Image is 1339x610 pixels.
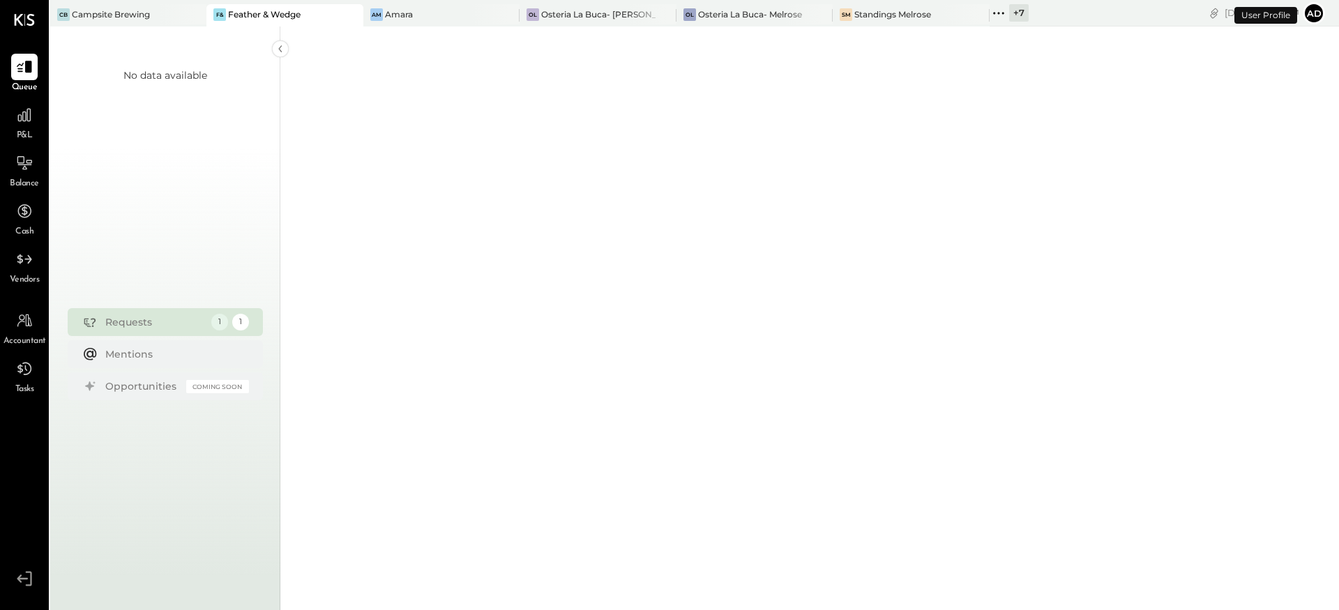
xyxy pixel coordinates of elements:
[105,347,242,361] div: Mentions
[1,246,48,287] a: Vendors
[854,8,931,20] div: Standings Melrose
[57,8,70,21] div: CB
[186,380,249,393] div: Coming Soon
[15,226,33,238] span: Cash
[105,315,204,329] div: Requests
[698,8,802,20] div: Osteria La Buca- Melrose
[1009,4,1029,22] div: + 7
[1,102,48,142] a: P&L
[3,335,46,348] span: Accountant
[840,8,852,21] div: SM
[1,198,48,238] a: Cash
[105,379,179,393] div: Opportunities
[15,383,34,396] span: Tasks
[1303,2,1325,24] button: Ad
[683,8,696,21] div: OL
[1207,6,1221,20] div: copy link
[72,8,150,20] div: Campsite Brewing
[527,8,539,21] div: OL
[12,82,38,94] span: Queue
[232,314,249,330] div: 1
[1,307,48,348] a: Accountant
[1234,7,1297,24] div: User Profile
[228,8,301,20] div: Feather & Wedge
[10,178,39,190] span: Balance
[211,314,228,330] div: 1
[1225,6,1299,20] div: [DATE]
[385,8,413,20] div: Amara
[1,356,48,396] a: Tasks
[1,54,48,94] a: Queue
[17,130,33,142] span: P&L
[370,8,383,21] div: Am
[213,8,226,21] div: F&
[10,274,40,287] span: Vendors
[123,68,207,82] div: No data available
[541,8,655,20] div: Osteria La Buca- [PERSON_NAME][GEOGRAPHIC_DATA]
[1,150,48,190] a: Balance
